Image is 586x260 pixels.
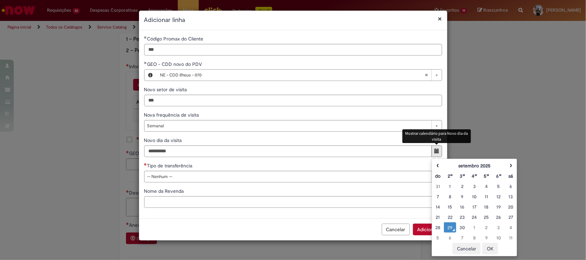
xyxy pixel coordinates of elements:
[458,224,467,231] div: 30 September 2025 Tuesday
[482,183,491,190] div: 04 September 2025 Thursday
[482,243,498,255] button: OK
[432,158,517,257] div: Escolher data
[144,61,147,64] span: Obrigatório Preenchido
[470,234,479,241] div: 08 October 2025 Wednesday
[144,95,442,106] input: Novo setor de visita
[444,161,505,171] th: setembro 2025. Alternar mês
[434,234,442,241] div: 05 October 2025 Sunday
[144,86,188,93] span: Novo setor de visita
[434,214,442,221] div: 21 September 2025 Sunday
[482,203,491,210] div: 18 September 2025 Thursday
[507,224,515,231] div: 04 October 2025 Saturday
[382,224,410,235] button: Cancelar
[470,224,479,231] div: 01 October 2025 Wednesday
[494,214,503,221] div: 26 September 2025 Friday
[493,171,505,181] th: Sexta-feira
[470,214,479,221] div: 24 September 2025 Wednesday
[434,193,442,200] div: 07 September 2025 Sunday
[413,224,442,235] button: Adicionar
[147,163,194,169] span: Tipo de transferência
[144,137,183,143] span: Novo dia da visita
[507,193,515,200] div: 13 September 2025 Saturday
[147,171,428,182] span: -- Nenhum --
[494,193,503,200] div: 12 September 2025 Friday
[507,203,515,210] div: 20 September 2025 Saturday
[458,203,467,210] div: 16 September 2025 Tuesday
[147,61,204,67] span: Necessários - GEO - CDD novo do PDV
[446,214,454,221] div: 22 September 2025 Monday
[494,183,503,190] div: 05 September 2025 Friday
[481,171,493,181] th: Quinta-feira
[458,234,467,241] div: 07 October 2025 Tuesday
[494,224,503,231] div: 03 October 2025 Friday
[470,193,479,200] div: 10 September 2025 Wednesday
[458,214,467,221] div: 23 September 2025 Tuesday
[507,234,515,241] div: 11 October 2025 Saturday
[144,16,442,25] h2: Adicionar linha
[446,224,454,231] div: O seletor de data foi aberto.29 September 2025 Monday
[434,224,442,231] div: 28 September 2025 Sunday
[157,70,442,81] a: NE - CDD Ilheus - 070Limpar campo GEO - CDD novo do PDV
[144,112,200,118] span: Nova frequência de visita
[458,183,467,190] div: 02 September 2025 Tuesday
[160,70,425,81] span: NE - CDD Ilheus - 070
[446,234,454,241] div: 06 October 2025 Monday
[446,203,454,210] div: 15 September 2025 Monday
[144,196,442,208] input: Nome da Revenda
[482,193,491,200] div: 11 September 2025 Thursday
[432,145,442,157] button: Mostrar calendário para Novo dia da visita
[505,161,517,171] th: Próximo mês
[144,188,185,194] span: Nome da Revenda
[144,163,147,166] span: Necessários
[456,171,468,181] th: Terça-feira
[432,161,444,171] th: Mês anterior
[147,36,205,42] span: Código Promax do Cliente
[494,234,503,241] div: 10 October 2025 Friday
[444,171,456,181] th: Segunda-feira
[507,214,515,221] div: 27 September 2025 Saturday
[434,203,442,210] div: 14 September 2025 Sunday
[468,171,480,181] th: Quarta-feira
[432,171,444,181] th: Domingo
[147,120,428,131] span: Semanal
[402,129,471,143] div: Mostrar calendário para Novo dia da visita
[438,15,442,22] button: Fechar modal
[507,183,515,190] div: 06 September 2025 Saturday
[434,183,442,190] div: 31 August 2025 Sunday
[482,224,491,231] div: 02 October 2025 Thursday
[144,44,442,56] input: Código Promax do Cliente
[452,243,481,255] button: Cancelar
[470,183,479,190] div: 03 September 2025 Wednesday
[446,193,454,200] div: 08 September 2025 Monday
[144,36,147,39] span: Obrigatório Preenchido
[482,234,491,241] div: 09 October 2025 Thursday
[494,203,503,210] div: 19 September 2025 Friday
[144,145,432,157] input: Novo dia da visita
[470,203,479,210] div: 17 September 2025 Wednesday
[446,183,454,190] div: 01 September 2025 Monday
[421,70,432,81] abbr: Limpar campo GEO - CDD novo do PDV
[505,171,517,181] th: Sábado
[482,214,491,221] div: 25 September 2025 Thursday
[145,70,157,81] button: GEO - CDD novo do PDV, Visualizar este registro NE - CDD Ilheus - 070
[458,193,467,200] div: 09 September 2025 Tuesday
